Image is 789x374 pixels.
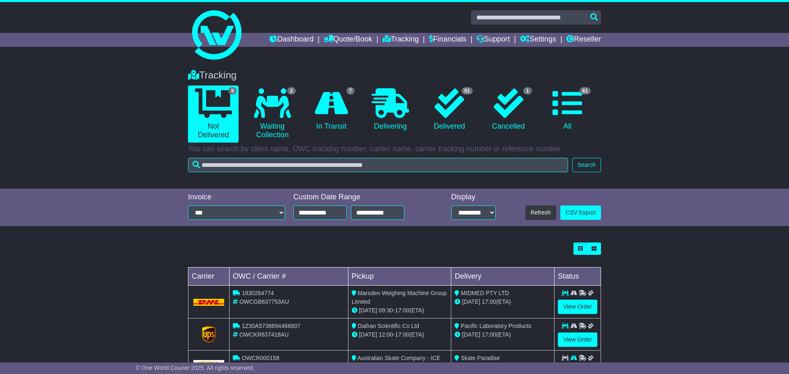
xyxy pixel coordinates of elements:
a: Tracking [383,33,419,47]
span: [DATE] [359,331,377,338]
span: 17:00 [395,307,409,314]
span: OWCKR637418AU [239,331,289,338]
span: 1 [523,87,532,95]
a: Delivering [365,85,415,134]
span: 51 [462,87,473,95]
div: Custom Date Range [293,193,425,202]
p: You can search by client name, OWC tracking number, carrier name, carrier tracking number or refe... [188,145,601,154]
span: Australian Skate Company - ICE HQ [352,355,441,370]
span: 09:30 [379,307,393,314]
span: 1Z30A5738694466807 [242,323,300,329]
td: Delivery [451,268,555,286]
div: Tracking [184,69,605,81]
a: View Order [558,332,597,347]
div: (ETA) [455,298,551,306]
span: MIDMED PTY LTD [461,290,509,296]
a: Reseller [566,33,601,47]
span: [DATE] [359,307,377,314]
span: 17:00 [482,298,496,305]
button: Search [572,158,601,172]
td: Carrier [188,268,230,286]
a: 51 Delivered [424,85,475,134]
a: 1 Cancelled [483,85,534,134]
div: Display [451,193,496,202]
span: Pacific Laboratory Products [461,323,531,329]
span: Daihan Scientific Co Ltd [358,323,419,329]
a: Support [476,33,510,47]
span: 9 [228,87,237,95]
div: - (ETA) [352,330,448,339]
span: 17:00 [482,331,496,338]
a: Settings [520,33,556,47]
span: Marsden Weighing Machine Group Limited [352,290,447,305]
span: Skate Paradise [461,355,500,361]
span: © One World Courier 2025. All rights reserved. [136,365,255,371]
span: 61 [580,87,591,95]
td: OWC / Carrier # [230,268,348,286]
span: 1830264774 [242,290,274,296]
span: 17:00 [395,331,409,338]
div: (ETA) [455,330,551,339]
img: GetCarrierServiceLogo [202,326,216,343]
div: - (ETA) [352,306,448,315]
span: 12:00 [379,331,393,338]
img: GetCarrierServiceLogo [193,360,224,374]
a: Financials [429,33,466,47]
a: Quote/Book [324,33,372,47]
a: 61 All [542,85,593,134]
span: [DATE] [462,331,480,338]
a: 2 Waiting Collection [247,85,297,143]
img: DHL.png [193,299,224,305]
a: 9 Not Delivered [188,85,239,143]
a: CSV Export [560,205,601,220]
span: OWCR000158 [242,355,279,361]
span: [DATE] [462,298,480,305]
span: OWCGB637753AU [239,298,289,305]
td: Status [555,268,601,286]
td: Pickup [348,268,451,286]
a: 7 In Transit [306,85,357,134]
div: Invoice [188,193,285,202]
a: View Order [558,300,597,314]
button: Refresh [525,205,556,220]
a: Dashboard [269,33,313,47]
span: 7 [346,87,355,95]
span: 2 [287,87,296,95]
